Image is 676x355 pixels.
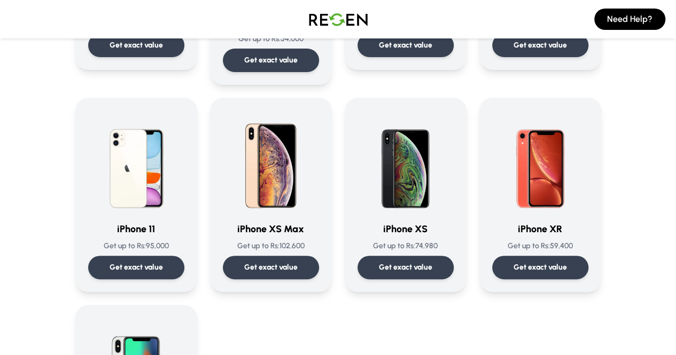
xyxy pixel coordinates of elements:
p: Get exact value [244,55,298,66]
h3: iPhone XS [358,222,454,236]
p: Get up to Rs: 59,400 [492,241,588,251]
p: Get exact value [110,40,163,51]
h3: iPhone XR [492,222,588,236]
p: Get exact value [514,262,567,273]
p: Get up to Rs: 102,600 [223,241,319,251]
p: Get up to Rs: 74,980 [358,241,454,251]
p: Get up to Rs: 95,000 [88,241,184,251]
h3: iPhone XS Max [223,222,319,236]
img: iPhone XR [492,111,588,213]
img: iPhone 11 [88,111,184,213]
img: iPhone XS Max [223,111,319,213]
p: Get up to Rs: 54,000 [223,34,319,44]
img: iPhone XS [358,111,454,213]
p: Get exact value [379,262,432,273]
img: Logo [301,4,376,34]
p: Get exact value [110,262,163,273]
button: Need Help? [594,9,665,30]
p: Get exact value [244,262,298,273]
p: Get exact value [514,40,567,51]
h3: iPhone 11 [88,222,184,236]
p: Get exact value [379,40,432,51]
